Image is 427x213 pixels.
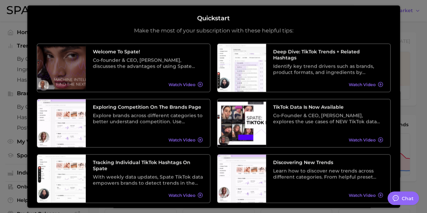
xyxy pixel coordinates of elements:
[37,99,210,148] a: Exploring Competition on the Brands PageExplore brands across different categories to better unde...
[273,104,383,110] h3: TikTok data is now available
[349,137,376,142] span: Watch Video
[349,193,376,198] span: Watch Video
[273,159,383,165] h3: Discovering New Trends
[37,44,210,92] a: Welcome to Spate!Co-founder & CEO, [PERSON_NAME], discusses the advantages of using Spate data as...
[168,193,195,198] span: Watch Video
[93,159,203,171] h3: Tracking Individual TikTok Hashtags on Spate
[273,168,383,180] div: Learn how to discover new trends across different categories. From helpful preset filters to diff...
[93,104,203,110] h3: Exploring Competition on the Brands Page
[349,82,376,87] span: Watch Video
[93,49,203,55] h3: Welcome to Spate!
[217,44,391,92] a: Deep Dive: TikTok Trends + Related HashtagsIdentify key trend drivers such as brands, product for...
[273,112,383,125] div: Co-Founder & CEO, [PERSON_NAME], explores the use cases of NEW TikTok data and its relationship w...
[197,15,230,22] h2: Quickstart
[168,82,195,87] span: Watch Video
[93,57,203,69] div: Co-founder & CEO, [PERSON_NAME], discusses the advantages of using Spate data as well as its vari...
[93,174,203,186] div: With weekly data updates, Spate TikTok data empowers brands to detect trends in the earliest stag...
[217,99,391,148] a: TikTok data is now availableCo-Founder & CEO, [PERSON_NAME], explores the use cases of NEW TikTok...
[93,112,203,125] div: Explore brands across different categories to better understand competition. Use different preset...
[273,63,383,75] div: Identify key trend drivers such as brands, product formats, and ingredients by leveraging a categ...
[134,27,293,34] p: Make the most of your subscription with these helpful tips:
[273,49,383,61] h3: Deep Dive: TikTok Trends + Related Hashtags
[37,154,210,203] a: Tracking Individual TikTok Hashtags on SpateWith weekly data updates, Spate TikTok data empowers ...
[168,137,195,142] span: Watch Video
[217,154,391,203] a: Discovering New TrendsLearn how to discover new trends across different categories. From helpful ...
